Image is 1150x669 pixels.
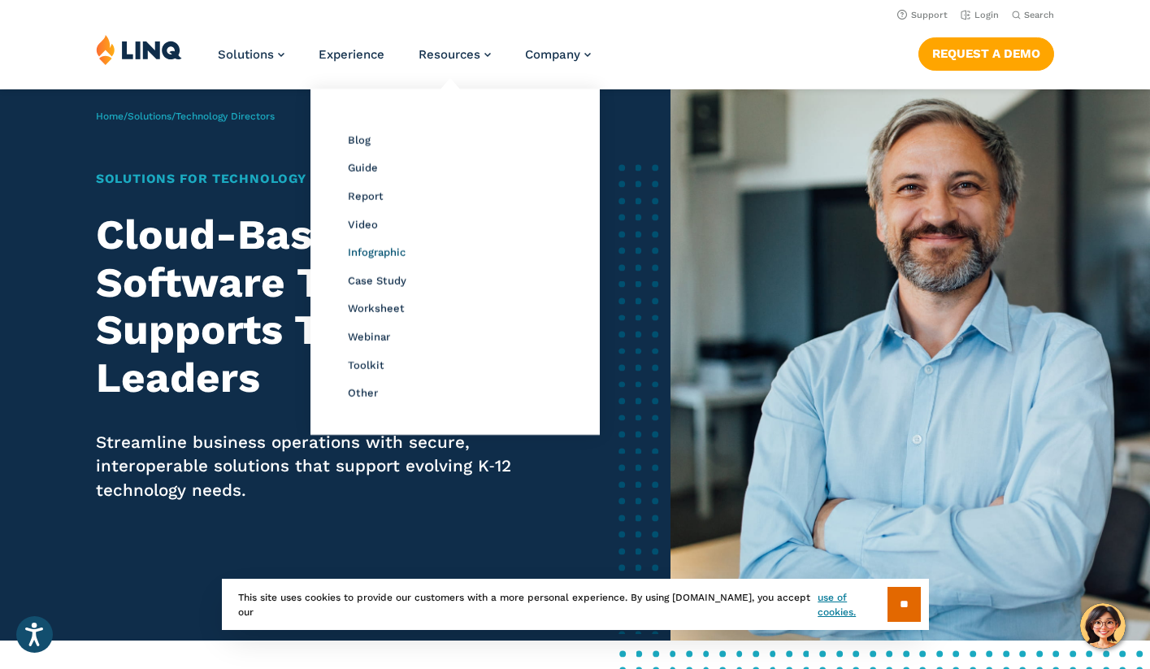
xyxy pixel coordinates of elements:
a: Experience [319,47,384,62]
a: Worksheet [348,302,405,315]
span: Search [1024,10,1054,20]
h2: Cloud-Based K‑12 Software That Supports Technology Leaders [96,211,549,402]
button: Open Search Bar [1012,9,1054,21]
a: Webinar [348,331,390,343]
nav: Primary Navigation [218,34,591,88]
a: Video [348,219,378,231]
span: Company [525,47,580,62]
a: Toolkit [348,359,384,371]
a: Report [348,190,384,202]
span: / / [96,111,275,122]
span: Solutions [218,47,274,62]
span: Resources [419,47,480,62]
a: Blog [348,134,371,146]
span: Technology Directors [176,111,275,122]
a: Request a Demo [918,37,1054,70]
button: Hello, have a question? Let’s chat. [1080,603,1126,649]
nav: Button Navigation [918,34,1054,70]
img: LINQ | K‑12 Software [96,34,182,65]
a: Company [525,47,591,62]
a: use of cookies. [818,590,887,619]
a: Guide [348,162,378,174]
a: Solutions [128,111,171,122]
div: This site uses cookies to provide our customers with a more personal experience. By using [DOMAIN... [222,579,929,630]
a: Solutions [218,47,284,62]
a: Case Study [348,275,406,287]
a: Other [348,387,378,399]
img: Solutions for Tech Directors Banner [670,89,1150,641]
a: Resources [419,47,491,62]
a: Infographic [348,246,406,258]
a: Login [961,10,999,20]
a: Home [96,111,124,122]
h1: Solutions for Technology Directors [96,169,549,189]
p: Streamline business operations with secure, interoperable solutions that support evolving K‑12 te... [96,431,549,503]
a: Support [897,10,948,20]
